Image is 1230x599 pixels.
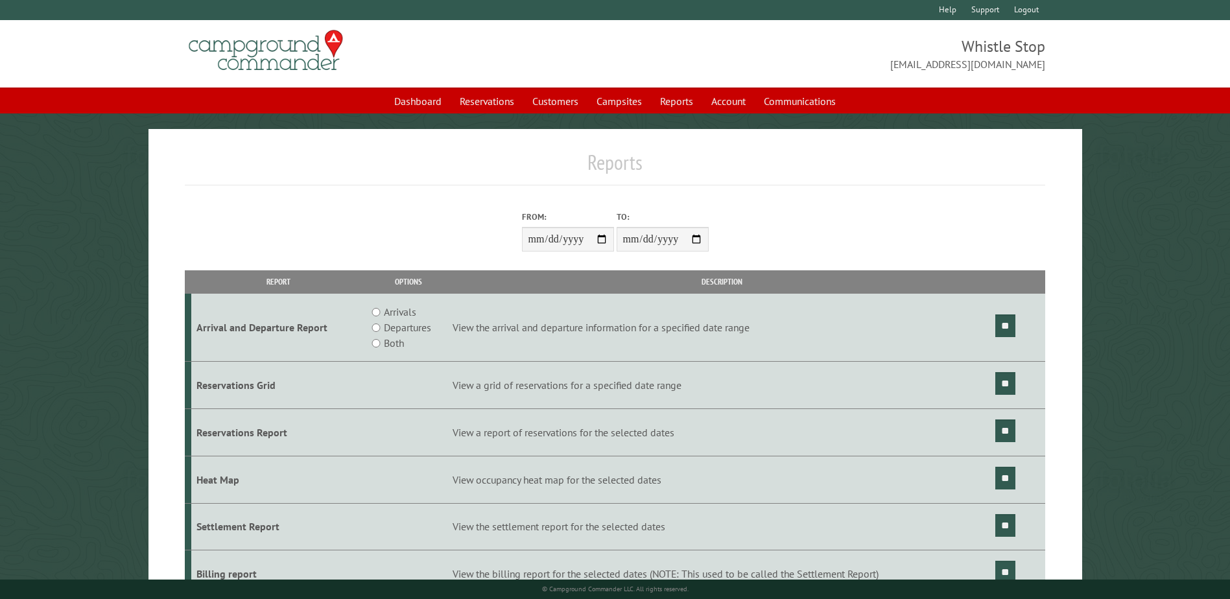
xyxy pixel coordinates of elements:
th: Options [366,270,450,293]
th: Description [451,270,993,293]
small: © Campground Commander LLC. All rights reserved. [542,585,689,593]
th: Report [191,270,366,293]
td: View a report of reservations for the selected dates [451,408,993,456]
td: Reservations Grid [191,362,366,409]
td: View the billing report for the selected dates (NOTE: This used to be called the Settlement Report) [451,550,993,598]
td: View the arrival and departure information for a specified date range [451,294,993,362]
td: Billing report [191,550,366,598]
a: Communications [756,89,844,113]
a: Campsites [589,89,650,113]
img: Campground Commander [185,25,347,76]
td: View a grid of reservations for a specified date range [451,362,993,409]
h1: Reports [185,150,1045,185]
a: Account [704,89,753,113]
td: View occupancy heat map for the selected dates [451,456,993,503]
td: Reservations Report [191,408,366,456]
a: Reservations [452,89,522,113]
label: From: [522,211,614,223]
td: View the settlement report for the selected dates [451,503,993,550]
label: Departures [384,320,431,335]
td: Heat Map [191,456,366,503]
label: To: [617,211,709,223]
a: Dashboard [386,89,449,113]
label: Both [384,335,404,351]
a: Customers [525,89,586,113]
label: Arrivals [384,304,416,320]
a: Reports [652,89,701,113]
td: Arrival and Departure Report [191,294,366,362]
span: Whistle Stop [EMAIL_ADDRESS][DOMAIN_NAME] [615,36,1045,72]
td: Settlement Report [191,503,366,550]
